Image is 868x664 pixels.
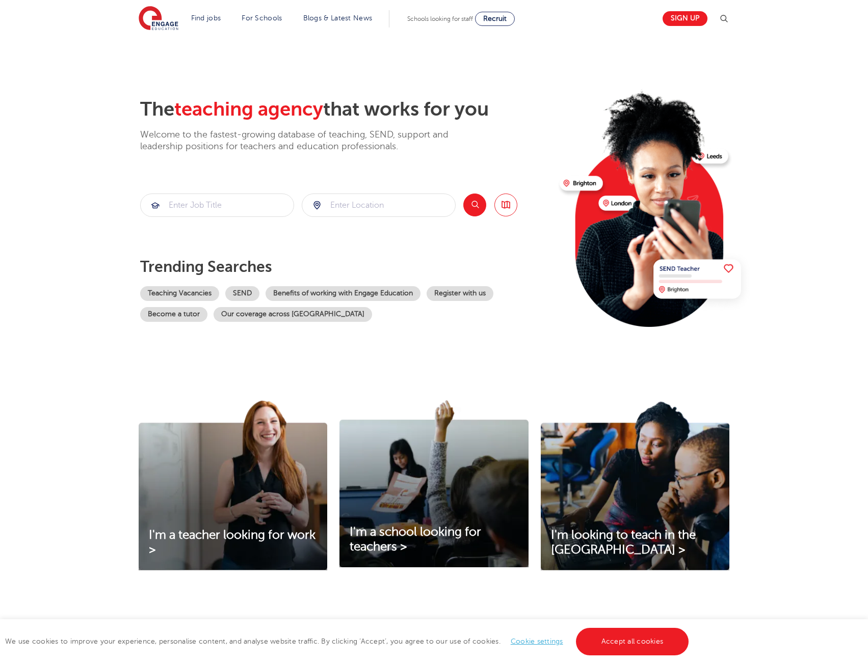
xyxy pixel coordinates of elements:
a: Our coverage across [GEOGRAPHIC_DATA] [214,307,372,322]
a: I'm a teacher looking for work > [139,528,327,558]
a: SEND [225,286,259,301]
a: Benefits of working with Engage Education [266,286,420,301]
a: Teaching Vacancies [140,286,219,301]
a: Blogs & Latest News [303,14,373,22]
img: I'm a school looking for teachers [339,400,528,567]
a: Accept all cookies [576,628,689,655]
button: Search [463,193,486,216]
p: Welcome to the fastest-growing database of teaching, SEND, support and leadership positions for t... [140,129,477,153]
span: teaching agency [174,98,323,120]
input: Submit [302,194,455,216]
span: Recruit [483,15,507,22]
img: I'm looking to teach in the UK [541,400,729,570]
a: Find jobs [191,14,221,22]
a: Register with us [427,286,493,301]
p: Trending searches [140,258,551,276]
a: Become a tutor [140,307,207,322]
span: I'm a school looking for teachers > [350,525,481,554]
a: Sign up [663,11,707,26]
span: I'm a teacher looking for work > [149,528,315,557]
div: Submit [140,193,294,217]
a: For Schools [242,14,282,22]
img: Engage Education [139,6,178,32]
span: Schools looking for staff [407,15,473,22]
input: Submit [141,194,294,216]
span: I'm looking to teach in the [GEOGRAPHIC_DATA] > [551,528,696,557]
div: Submit [302,193,456,217]
a: I'm a school looking for teachers > [339,525,528,555]
a: Cookie settings [511,638,563,645]
a: Recruit [475,12,515,26]
img: I'm a teacher looking for work [139,400,327,570]
a: I'm looking to teach in the [GEOGRAPHIC_DATA] > [541,528,729,558]
h2: The that works for you [140,98,551,121]
span: We use cookies to improve your experience, personalise content, and analyse website traffic. By c... [5,638,691,645]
